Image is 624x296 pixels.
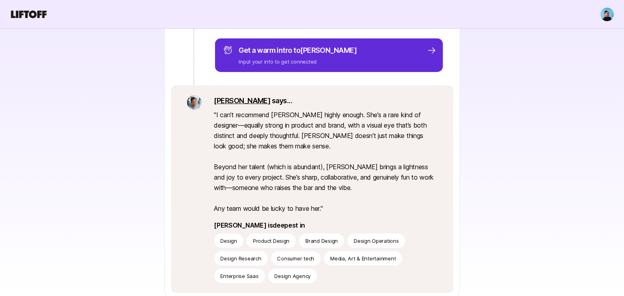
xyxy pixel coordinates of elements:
[600,8,614,21] img: Janelle Bradley
[239,58,357,66] p: Input your info to get connected
[187,95,201,110] img: ACg8ocKEKRaDdLI4UrBIVgU4GlSDRsaw4FFi6nyNfamyhzdGAwDX=s160-c
[275,272,311,280] p: Design Agency
[221,237,237,245] p: Design
[214,110,437,214] p: " I can’t recommend [PERSON_NAME] highly enough. She’s a rare kind of designer—equally strong in ...
[305,237,338,245] p: Brand Design
[277,254,315,262] p: Consumer tech
[239,45,357,56] p: Get a warm intro
[214,96,271,105] a: [PERSON_NAME]
[354,237,399,245] p: Design Operations
[214,220,437,230] p: [PERSON_NAME] is deepest in
[293,46,357,54] span: to [PERSON_NAME]
[214,95,437,106] p: says...
[330,254,396,262] p: Media, Art & Entertainment
[600,7,614,22] button: Janelle Bradley
[221,272,259,280] p: Enterprise Saas
[221,254,261,262] p: Design Research
[253,237,289,245] p: Product Design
